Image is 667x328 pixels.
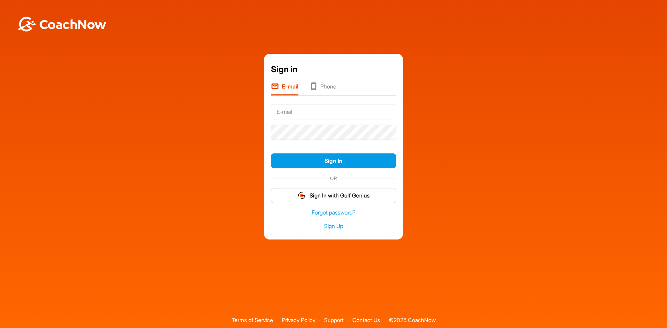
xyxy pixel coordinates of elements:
[352,317,380,323] a: Contact Us
[271,188,396,203] button: Sign In with Golf Genius
[271,209,396,217] a: Forgot password?
[271,153,396,168] button: Sign In
[297,191,306,200] img: gg_logo
[385,312,439,323] span: © 2025 CoachNow
[310,82,336,95] li: Phone
[271,222,396,230] a: Sign Up
[271,104,396,119] input: E-mail
[282,317,315,323] a: Privacy Policy
[271,82,298,95] li: E-mail
[324,317,344,323] a: Support
[271,63,396,76] div: Sign in
[327,175,340,182] span: OR
[17,17,107,32] img: BwLJSsUCoWCh5upNqxVrqldRgqLPVwmV24tXu5FoVAoFEpwwqQ3VIfuoInZCoVCoTD4vwADAC3ZFMkVEQFDAAAAAElFTkSuQmCC
[232,317,273,323] a: Terms of Service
